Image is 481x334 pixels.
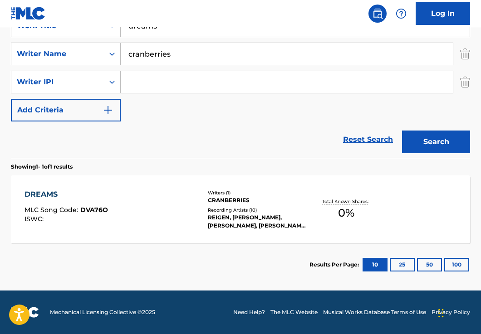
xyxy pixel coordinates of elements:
a: Musical Works Database Terms of Use [323,308,426,316]
img: 9d2ae6d4665cec9f34b9.svg [103,105,113,116]
button: Search [402,131,470,153]
button: 50 [417,258,442,271]
button: 25 [390,258,415,271]
a: The MLC Website [270,308,318,316]
div: REIGEN, [PERSON_NAME], [PERSON_NAME], [PERSON_NAME] & [PERSON_NAME][GEOGRAPHIC_DATA] [208,213,308,230]
button: Add Criteria [11,99,121,121]
a: Need Help? [233,308,265,316]
span: ISWC : [25,215,46,223]
div: Writers ( 1 ) [208,189,308,196]
iframe: Chat Widget [436,290,481,334]
form: Search Form [11,15,470,158]
p: Total Known Shares: [322,198,371,205]
p: Showing 1 - 1 of 1 results [11,163,73,171]
p: Results Per Page: [309,261,361,269]
span: Mechanical Licensing Collective © 2025 [50,308,155,316]
div: CRANBERRIES [208,196,308,204]
a: Reset Search [339,130,398,150]
div: DREAMS [25,189,108,200]
img: logo [11,307,39,318]
img: Delete Criterion [460,71,470,93]
img: MLC Logo [11,7,46,20]
img: Delete Criterion [460,43,470,65]
div: Recording Artists ( 10 ) [208,207,308,213]
button: 100 [444,258,469,271]
span: MLC Song Code : [25,206,80,214]
button: 10 [363,258,388,271]
img: search [372,8,383,19]
span: 0 % [338,205,354,221]
span: DVA76O [80,206,108,214]
img: help [396,8,407,19]
a: Privacy Policy [432,308,470,316]
a: Log In [416,2,470,25]
a: Public Search [368,5,387,23]
div: Writer IPI [17,77,98,87]
div: Drag [438,300,444,327]
div: Help [392,5,410,23]
a: DREAMSMLC Song Code:DVA76OISWC:Writers (1)CRANBERRIESRecording Artists (10)REIGEN, [PERSON_NAME],... [11,175,470,243]
div: Writer Name [17,48,98,59]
